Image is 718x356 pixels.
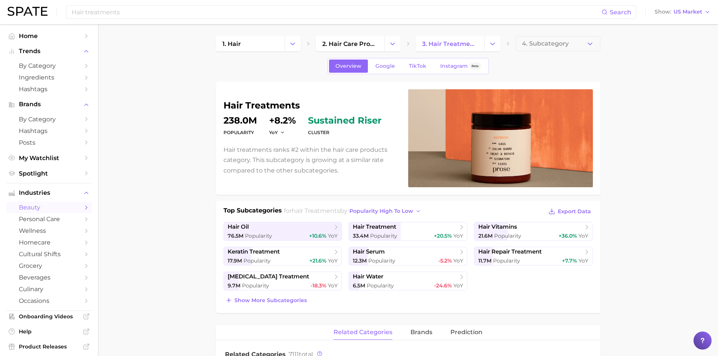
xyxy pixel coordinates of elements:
button: popularity high to low [348,206,423,216]
span: keratin treatment [228,248,280,255]
a: culinary [6,283,92,295]
span: Onboarding Videos [19,313,79,320]
a: Ingredients [6,72,92,83]
input: Search here for a brand, industry, or ingredient [71,6,602,18]
span: popularity high to low [349,208,413,214]
a: Hashtags [6,83,92,95]
span: Beta [472,63,479,69]
span: Industries [19,189,79,196]
a: by Category [6,113,92,125]
span: culinary [19,286,79,293]
a: by Category [6,60,92,72]
span: Popularity [494,232,521,239]
a: hair oil76.5m Popularity+10.6% YoY [224,222,342,241]
span: Show more subcategories [234,297,307,304]
dd: +8.2% [269,116,296,125]
a: Help [6,326,92,337]
a: [MEDICAL_DATA] treatment9.7m Popularity-18.3% YoY [224,272,342,290]
dd: 238.0m [224,116,257,125]
span: hair serum [353,248,385,255]
a: hair treatment33.4m Popularity+20.5% YoY [349,222,467,241]
span: YoY [453,232,463,239]
button: Change Category [285,36,301,51]
a: InstagramBeta [434,60,487,73]
span: 2. hair care products [322,40,378,47]
span: hair vitamins [478,223,517,231]
span: -24.6% [434,282,452,289]
span: 21.6m [478,232,493,239]
span: brands [410,329,432,336]
a: 3. hair treatments [416,36,484,51]
a: occasions [6,295,92,307]
img: SPATE [8,7,47,16]
a: Overview [329,60,368,73]
span: 11.7m [478,257,491,264]
span: related categories [334,329,392,336]
span: Popularity [493,257,520,264]
span: hair water [353,273,383,280]
span: hair treatments [292,207,340,214]
button: ShowUS Market [653,7,712,17]
span: Popularity [367,282,394,289]
span: Popularity [368,257,395,264]
span: Home [19,32,79,40]
button: Show more subcategories [224,295,309,306]
a: Posts [6,137,92,148]
span: grocery [19,262,79,269]
span: Popularity [245,232,272,239]
dt: cluster [308,128,381,137]
span: -18.3% [311,282,326,289]
a: beverages [6,272,92,283]
button: Export Data [547,206,592,217]
span: 3. hair treatments [422,40,478,47]
span: Export Data [558,208,591,215]
span: 6.5m [353,282,365,289]
a: hair water6.5m Popularity-24.6% YoY [349,272,467,290]
a: hair repair treatment11.7m Popularity+7.7% YoY [474,247,593,266]
span: 4. Subcategory [522,40,569,47]
span: Show [655,10,671,14]
a: My Watchlist [6,152,92,164]
span: 12.3m [353,257,367,264]
span: Trends [19,48,79,55]
dt: Popularity [224,128,257,137]
span: My Watchlist [19,154,79,162]
span: cultural shifts [19,251,79,258]
span: 1. hair [222,40,241,47]
a: grocery [6,260,92,272]
span: personal care [19,215,79,223]
span: Product Releases [19,343,79,350]
span: sustained riser [308,116,381,125]
span: Overview [335,63,361,69]
span: 9.7m [228,282,240,289]
a: hair serum12.3m Popularity-5.2% YoY [349,247,467,266]
span: for by [284,207,423,214]
span: YoY [579,257,588,264]
button: Brands [6,99,92,110]
h1: Top Subcategories [224,206,282,217]
span: TikTok [409,63,426,69]
a: 1. hair [216,36,285,51]
button: Change Category [484,36,501,51]
span: YoY [269,129,278,136]
a: Hashtags [6,125,92,137]
span: +20.5% [434,232,452,239]
span: YoY [328,257,338,264]
a: Google [369,60,401,73]
span: +10.6% [309,232,326,239]
a: keratin treatment17.9m Popularity+21.6% YoY [224,247,342,266]
span: hair oil [228,223,249,231]
span: Spotlight [19,170,79,177]
span: +7.7% [562,257,577,264]
span: YoY [328,232,338,239]
a: Spotlight [6,168,92,179]
span: homecare [19,239,79,246]
a: wellness [6,225,92,237]
a: hair vitamins21.6m Popularity+36.0% YoY [474,222,593,241]
span: by Category [19,116,79,123]
span: US Market [674,10,702,14]
span: +36.0% [559,232,577,239]
a: Product Releases [6,341,92,352]
a: beauty [6,202,92,213]
span: Hashtags [19,127,79,134]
